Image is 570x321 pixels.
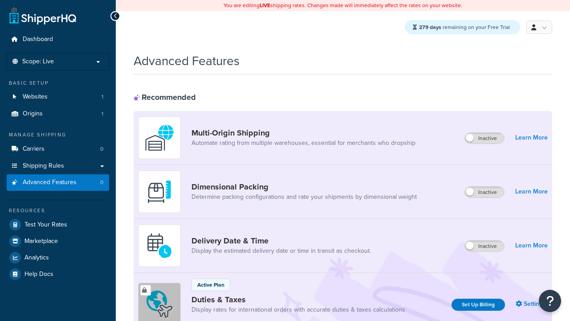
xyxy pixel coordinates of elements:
a: Shipping Rules [7,158,109,174]
a: Set Up Billing [452,299,505,311]
a: Help Docs [7,266,109,282]
li: Websites [7,89,109,105]
span: Websites [23,93,48,101]
div: Basic Setup [7,79,109,87]
li: Origins [7,106,109,122]
a: Duties & Taxes [191,295,405,305]
a: Test Your Rates [7,217,109,233]
a: Advanced Features0 [7,174,109,191]
a: Delivery Date & Time [191,236,371,246]
a: Determine packing configurations and rate your shipments by dimensional weight [191,193,417,202]
span: Test Your Rates [24,221,67,229]
span: Scope: Live [22,58,54,66]
img: WatD5o0RtDAAAAAElFTkSuQmCC [144,122,175,153]
span: 0 [100,179,103,186]
span: Advanced Features [23,179,77,186]
label: Inactive [465,187,504,198]
span: Shipping Rules [23,162,64,170]
div: Manage Shipping [7,131,109,139]
span: Help Docs [24,271,53,278]
p: Active Plan [197,281,224,289]
a: Learn More [515,132,548,144]
a: Display rates for international orders with accurate duties & taxes calculations [191,305,405,314]
a: Websites1 [7,89,109,105]
b: LIVE [260,1,270,9]
li: Advanced Features [7,174,109,191]
a: Analytics [7,250,109,266]
strong: 279 days [419,23,441,31]
span: remaining on your Free Trial [419,23,510,31]
a: Automate rating from multiple warehouses, essential for merchants who dropship [191,139,415,148]
img: DTVBYsAAAAAASUVORK5CYII= [144,176,175,207]
div: Recommended [134,92,196,102]
a: Marketplace [7,233,109,249]
span: 1 [102,110,103,118]
span: Carriers [23,145,45,153]
label: Inactive [465,241,504,251]
a: Dashboard [7,31,109,48]
a: Multi-Origin Shipping [191,128,415,138]
span: 0 [100,145,103,153]
a: Learn More [515,239,548,252]
div: Resources [7,207,109,214]
span: 1 [102,93,103,101]
a: Carriers0 [7,141,109,157]
li: Carriers [7,141,109,157]
span: Marketplace [24,238,58,245]
a: Learn More [515,185,548,198]
a: Dimensional Packing [191,182,417,192]
a: Display the estimated delivery date or time in transit as checkout. [191,247,371,255]
h1: Advanced Features [134,52,240,70]
span: Dashboard [23,36,53,43]
span: Origins [23,110,43,118]
a: Origins1 [7,106,109,122]
label: Inactive [465,133,504,144]
button: Open Resource Center [539,290,561,312]
img: gfkeb5ejjkALwAAAABJRU5ErkJggg== [144,230,175,261]
a: Settings [516,298,548,310]
span: Analytics [24,254,49,262]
